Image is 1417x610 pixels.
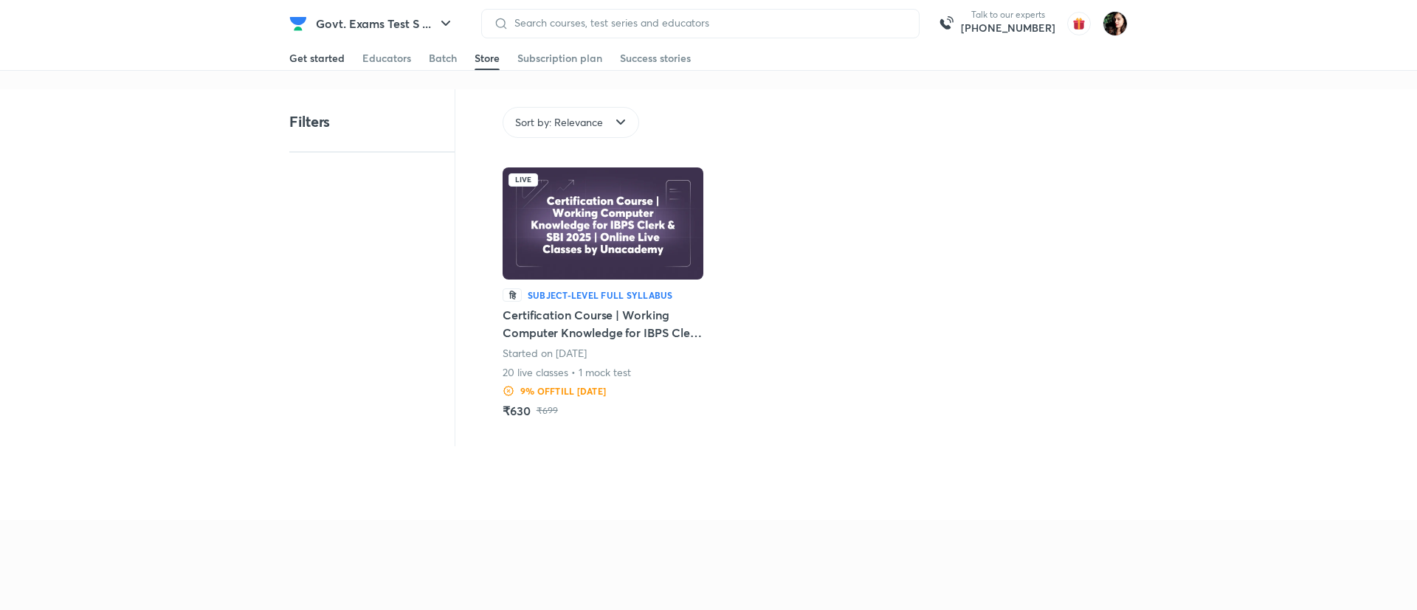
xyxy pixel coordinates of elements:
[620,51,691,66] div: Success stories
[515,115,603,130] span: Sort by: Relevance
[931,9,961,38] img: call-us
[520,384,606,398] h6: 9 % OFF till [DATE]
[537,405,558,417] p: ₹699
[503,167,703,280] img: Batch Thumbnail
[1103,11,1128,36] img: Priyanka K
[429,51,457,66] div: Batch
[517,46,602,70] a: Subscription plan
[307,9,463,38] button: Govt. Exams Test S ...
[517,51,602,66] div: Subscription plan
[503,306,703,342] h5: Certification Course | Working Computer Knowledge for IBPS Clerk & SBI 2025 | Online Live Classes...
[289,46,345,70] a: Get started
[429,46,457,70] a: Batch
[503,288,522,302] p: हि
[503,365,632,380] p: 20 live classes • 1 mock test
[503,385,514,397] img: Discount Logo
[362,46,411,70] a: Educators
[528,288,672,302] h6: Subject-level full syllabus
[508,17,907,29] input: Search courses, test series and educators
[289,112,330,131] h4: Filters
[508,173,538,187] div: Live
[503,402,531,420] h5: ₹630
[1067,12,1091,35] img: avatar
[289,15,307,32] img: Company Logo
[961,9,1055,21] p: Talk to our experts
[503,346,587,361] p: Started on [DATE]
[961,21,1055,35] a: [PHONE_NUMBER]
[289,51,345,66] div: Get started
[362,51,411,66] div: Educators
[475,46,500,70] a: Store
[620,46,691,70] a: Success stories
[475,51,500,66] div: Store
